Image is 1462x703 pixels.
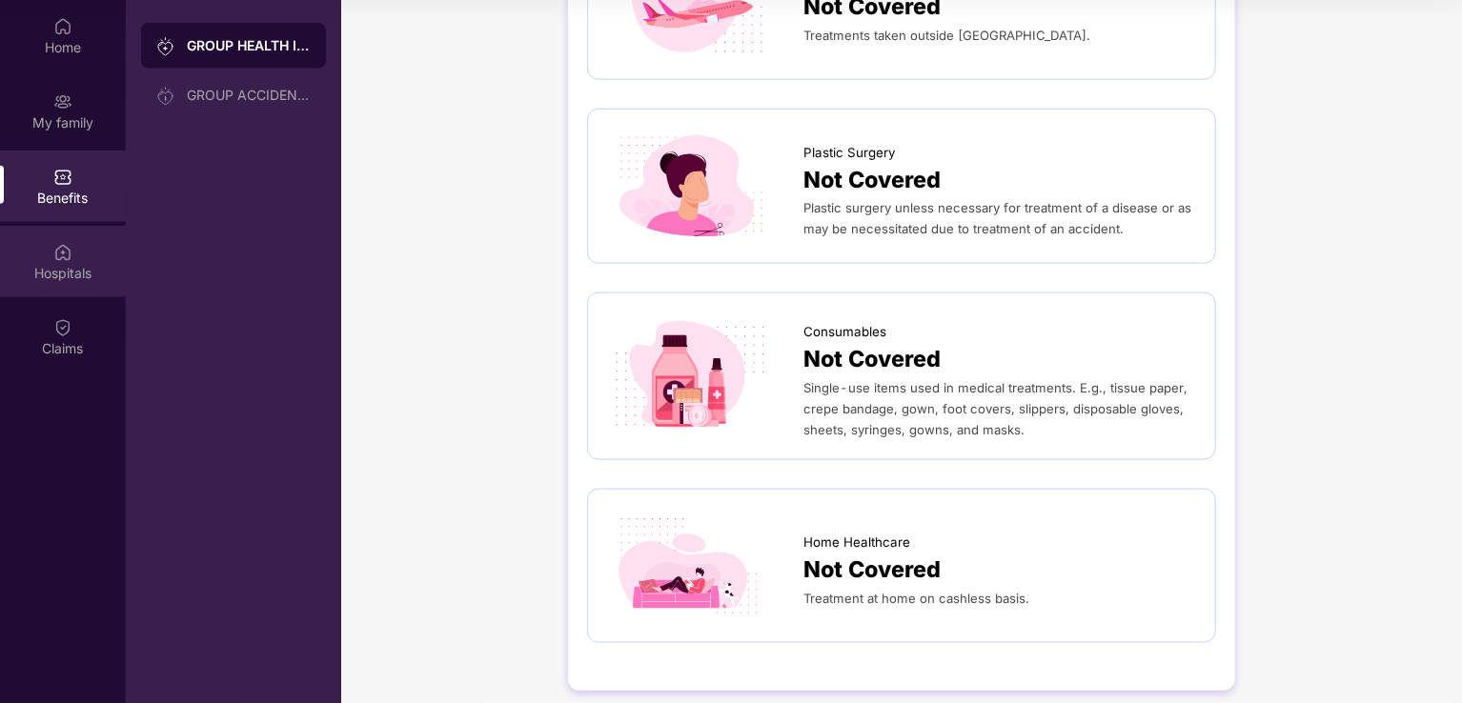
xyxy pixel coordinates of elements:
[803,342,941,377] span: Not Covered
[803,28,1090,43] span: Treatments taken outside [GEOGRAPHIC_DATA].
[803,200,1191,236] span: Plastic surgery unless necessary for treatment of a disease or as may be necessitated due to trea...
[53,17,72,36] img: svg+xml;base64,PHN2ZyBpZD0iSG9tZSIgeG1sbnM9Imh0dHA6Ly93d3cudzMub3JnLzIwMDAvc3ZnIiB3aWR0aD0iMjAiIG...
[803,380,1188,437] span: Single-use items used in medical treatments. E.g., tissue paper, crepe bandage, gown, foot covers...
[803,552,941,588] span: Not Covered
[156,37,175,56] img: svg+xml;base64,PHN2ZyB3aWR0aD0iMjAiIGhlaWdodD0iMjAiIHZpZXdCb3g9IjAgMCAyMCAyMCIgZmlsbD0ibm9uZSIgeG...
[53,92,72,111] img: svg+xml;base64,PHN2ZyB3aWR0aD0iMjAiIGhlaWdodD0iMjAiIHZpZXdCb3g9IjAgMCAyMCAyMCIgZmlsbD0ibm9uZSIgeG...
[156,87,175,106] img: svg+xml;base64,PHN2ZyB3aWR0aD0iMjAiIGhlaWdodD0iMjAiIHZpZXdCb3g9IjAgMCAyMCAyMCIgZmlsbD0ibm9uZSIgeG...
[53,318,72,337] img: svg+xml;base64,PHN2ZyBpZD0iQ2xhaW0iIHhtbG5zPSJodHRwOi8vd3d3LnczLm9yZy8yMDAwL3N2ZyIgd2lkdGg9IjIwIi...
[803,591,1029,606] span: Treatment at home on cashless basis.
[607,129,772,243] img: icon
[187,88,311,103] div: GROUP ACCIDENTAL INSURANCE
[53,243,72,262] img: svg+xml;base64,PHN2ZyBpZD0iSG9zcGl0YWxzIiB4bWxucz0iaHR0cDovL3d3dy53My5vcmcvMjAwMC9zdmciIHdpZHRoPS...
[803,532,910,552] span: Home Healthcare
[803,143,896,163] span: Plastic Surgery
[607,509,772,623] img: icon
[187,36,311,55] div: GROUP HEALTH INSURANCE
[607,318,772,432] img: icon
[803,322,886,342] span: Consumables
[53,168,72,187] img: svg+xml;base64,PHN2ZyBpZD0iQmVuZWZpdHMiIHhtbG5zPSJodHRwOi8vd3d3LnczLm9yZy8yMDAwL3N2ZyIgd2lkdGg9Ij...
[803,163,941,198] span: Not Covered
